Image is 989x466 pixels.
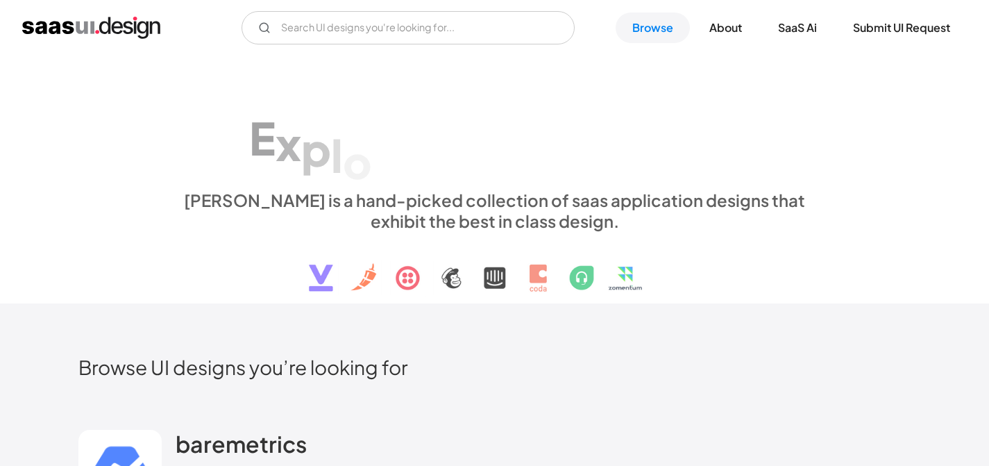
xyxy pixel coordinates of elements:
[242,11,575,44] form: Email Form
[836,13,967,43] a: Submit UI Request
[343,135,372,188] div: o
[176,430,307,465] a: baremetrics
[249,110,276,164] div: E
[331,128,343,182] div: l
[693,13,759,43] a: About
[242,11,575,44] input: Search UI designs you're looking for...
[616,13,690,43] a: Browse
[176,190,814,231] div: [PERSON_NAME] is a hand-picked collection of saas application designs that exhibit the best in cl...
[285,231,705,303] img: text, icon, saas logo
[176,69,814,176] h1: Explore SaaS UI design patterns & interactions.
[78,355,911,379] h2: Browse UI designs you’re looking for
[22,17,160,39] a: home
[176,430,307,458] h2: baremetrics
[276,116,301,169] div: x
[761,13,834,43] a: SaaS Ai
